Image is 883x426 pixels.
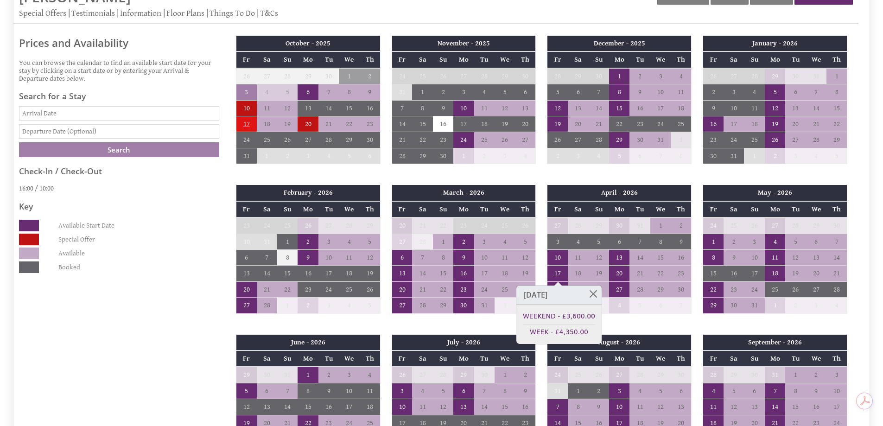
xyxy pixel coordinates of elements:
[474,116,495,132] td: 18
[703,201,724,217] th: Fr
[515,148,535,164] td: 4
[609,217,629,234] td: 30
[703,84,724,100] td: 2
[744,68,764,84] td: 28
[412,68,432,84] td: 25
[650,132,671,148] td: 31
[724,68,744,84] td: 27
[826,148,847,164] td: 5
[392,100,412,116] td: 7
[433,217,453,234] td: 22
[318,68,339,84] td: 30
[589,116,609,132] td: 21
[609,84,629,100] td: 8
[210,8,255,18] a: Things To Do
[671,132,691,148] td: 1
[318,51,339,68] th: Tu
[236,217,256,234] td: 23
[744,148,764,164] td: 1
[360,116,380,132] td: 23
[318,100,339,116] td: 14
[671,68,691,84] td: 4
[785,100,806,116] td: 13
[703,116,724,132] td: 16
[671,201,691,217] th: Th
[392,217,412,234] td: 20
[339,201,359,217] th: We
[515,217,535,234] td: 26
[412,51,432,68] th: Sa
[629,201,650,217] th: Tu
[339,100,359,116] td: 15
[724,201,744,217] th: Sa
[474,84,495,100] td: 4
[568,116,588,132] td: 20
[360,132,380,148] td: 30
[495,68,515,84] td: 29
[236,185,380,201] th: February - 2026
[650,100,671,116] td: 17
[453,100,474,116] td: 10
[589,234,609,249] td: 5
[298,100,318,116] td: 13
[568,234,588,249] td: 4
[650,148,671,164] td: 7
[339,68,359,84] td: 1
[433,68,453,84] td: 26
[412,217,432,234] td: 21
[19,59,219,83] p: You can browse the calendar to find an available start date for your stay by clicking on a start ...
[474,68,495,84] td: 28
[547,148,568,164] td: 2
[277,84,298,100] td: 5
[765,148,785,164] td: 2
[589,84,609,100] td: 7
[298,116,318,132] td: 20
[547,234,568,249] td: 3
[474,234,495,249] td: 3
[495,51,515,68] th: We
[515,116,535,132] td: 20
[826,84,847,100] td: 8
[19,201,219,212] h3: Key
[318,148,339,164] td: 4
[236,132,256,148] td: 24
[826,68,847,84] td: 1
[744,201,764,217] th: Su
[277,51,298,68] th: Su
[806,100,826,116] td: 14
[523,312,595,321] a: WEEKEND - £3,600.00
[433,132,453,148] td: 23
[257,100,277,116] td: 11
[703,217,724,234] td: 24
[495,116,515,132] td: 19
[57,234,216,245] dd: Special Offer
[453,148,474,164] td: 1
[826,201,847,217] th: Th
[724,116,744,132] td: 17
[433,201,453,217] th: Su
[277,217,298,234] td: 25
[495,84,515,100] td: 5
[257,234,277,249] td: 31
[57,220,216,231] dd: Available Start Date
[298,132,318,148] td: 27
[568,201,588,217] th: Sa
[360,234,380,249] td: 5
[360,201,380,217] th: Th
[19,36,219,50] h2: Prices and Availability
[629,148,650,164] td: 6
[298,201,318,217] th: Mo
[744,84,764,100] td: 4
[515,132,535,148] td: 27
[568,217,588,234] td: 28
[523,327,595,337] a: WEEK - £4,350.00
[703,185,847,201] th: May - 2026
[453,116,474,132] td: 17
[703,68,724,84] td: 26
[433,148,453,164] td: 30
[453,201,474,217] th: Mo
[724,217,744,234] td: 25
[547,51,568,68] th: Fr
[19,90,219,102] h3: Search for a Stay
[392,132,412,148] td: 21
